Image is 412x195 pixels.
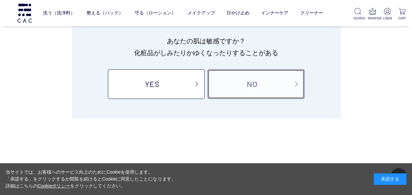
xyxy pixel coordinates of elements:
p: LOGIN [383,16,392,21]
p: CART [397,16,407,21]
a: CART [397,8,407,21]
a: NO [207,69,304,99]
a: 日やけ止め [226,5,249,21]
a: 整える（パック） [87,5,123,21]
a: LOGIN [383,8,392,21]
a: インナーケア [261,5,288,21]
a: YES [108,69,205,99]
img: logo [16,4,33,22]
a: クリーナー [300,5,323,21]
a: 洗う（洗浄料） [43,5,75,21]
p: あなたの肌は敏感ですか？ 化粧品がしみたりかゆくなったりすることがある [84,35,328,59]
div: 当サイトでは、お客様へのサービス向上のためにCookieを使用します。 「承諾する」をクリックするか閲覧を続けるとCookieに同意したことになります。 詳細はこちらの をクリックしてください。 [6,169,176,189]
a: SEARCH [353,8,363,21]
a: 守る（ローション） [135,5,176,21]
a: RANKING [368,8,377,21]
div: 承諾する [374,173,406,185]
a: メイクアップ [187,5,215,21]
p: SEARCH [353,16,363,21]
p: RANKING [368,16,377,21]
a: Cookieポリシー [38,183,70,188]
